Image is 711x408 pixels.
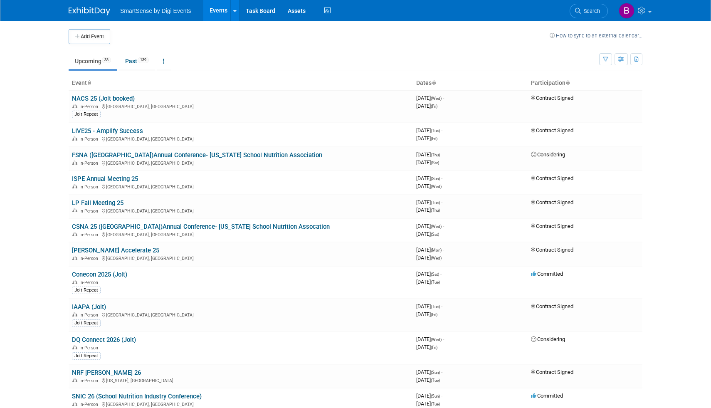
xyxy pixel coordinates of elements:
[531,393,563,399] span: Committed
[72,378,77,382] img: In-Person Event
[72,312,77,317] img: In-Person Event
[431,232,439,237] span: (Sat)
[431,129,440,133] span: (Tue)
[441,393,442,399] span: -
[443,336,444,342] span: -
[416,344,437,350] span: [DATE]
[531,247,573,253] span: Contract Signed
[72,280,77,284] img: In-Person Event
[431,304,440,309] span: (Tue)
[79,312,101,318] span: In-Person
[416,151,442,158] span: [DATE]
[565,79,570,86] a: Sort by Participation Type
[416,279,440,285] span: [DATE]
[79,232,101,237] span: In-Person
[69,76,413,90] th: Event
[443,95,444,101] span: -
[531,199,573,205] span: Contract Signed
[416,401,440,407] span: [DATE]
[416,247,444,253] span: [DATE]
[416,377,440,383] span: [DATE]
[431,394,440,398] span: (Sun)
[72,402,77,406] img: In-Person Event
[72,103,410,109] div: [GEOGRAPHIC_DATA], [GEOGRAPHIC_DATA]
[416,127,442,134] span: [DATE]
[431,312,437,317] span: (Fri)
[72,271,127,278] a: Conecon 2025 (Jolt)
[72,401,410,407] div: [GEOGRAPHIC_DATA], [GEOGRAPHIC_DATA]
[441,303,442,309] span: -
[440,271,442,277] span: -
[443,223,444,229] span: -
[72,345,77,349] img: In-Person Event
[416,393,442,399] span: [DATE]
[138,57,149,63] span: 139
[441,175,442,181] span: -
[431,136,437,141] span: (Fri)
[413,76,528,90] th: Dates
[416,336,444,342] span: [DATE]
[550,32,642,39] a: How to sync to an external calendar...
[531,271,563,277] span: Committed
[72,336,136,344] a: DQ Connect 2026 (Jolt)
[531,223,573,229] span: Contract Signed
[69,53,117,69] a: Upcoming33
[431,378,440,383] span: (Tue)
[431,161,439,165] span: (Sat)
[416,303,442,309] span: [DATE]
[531,175,573,181] span: Contract Signed
[416,369,442,375] span: [DATE]
[531,127,573,134] span: Contract Signed
[72,247,159,254] a: [PERSON_NAME] Accelerate 25
[431,153,440,157] span: (Thu)
[72,255,410,261] div: [GEOGRAPHIC_DATA], [GEOGRAPHIC_DATA]
[441,199,442,205] span: -
[72,104,77,108] img: In-Person Event
[531,369,573,375] span: Contract Signed
[72,223,330,230] a: CSNA 25 ([GEOGRAPHIC_DATA])Annual Conference- [US_STATE] School Nutrition Assocation
[72,199,123,207] a: LP Fall Meeting 25
[72,303,106,311] a: IAAPA (Jolt)
[570,4,608,18] a: Search
[432,79,436,86] a: Sort by Start Date
[431,256,442,260] span: (Wed)
[416,231,439,237] span: [DATE]
[531,95,573,101] span: Contract Signed
[431,345,437,350] span: (Fri)
[416,135,437,141] span: [DATE]
[72,369,141,376] a: NRF [PERSON_NAME] 26
[528,76,642,90] th: Participation
[72,208,77,213] img: In-Person Event
[619,3,634,19] img: Brooke Howes
[69,7,110,15] img: ExhibitDay
[72,207,410,214] div: [GEOGRAPHIC_DATA], [GEOGRAPHIC_DATA]
[72,232,77,236] img: In-Person Event
[72,159,410,166] div: [GEOGRAPHIC_DATA], [GEOGRAPHIC_DATA]
[72,352,101,360] div: Jolt Repeat
[72,287,101,294] div: Jolt Repeat
[79,402,101,407] span: In-Person
[441,151,442,158] span: -
[416,207,440,213] span: [DATE]
[431,176,440,181] span: (Sun)
[79,280,101,285] span: In-Person
[416,159,439,166] span: [DATE]
[72,175,138,183] a: ISPE Annual Meeting 25
[431,370,440,375] span: (Sun)
[72,393,202,400] a: SNIC 26 (School Nutrition Industry Conference)
[79,184,101,190] span: In-Person
[69,29,110,44] button: Add Event
[72,95,135,102] a: NACS 25 (Jolt booked)
[79,378,101,383] span: In-Person
[72,127,143,135] a: LIVE25 - Amplify Success
[431,248,442,252] span: (Mon)
[416,183,442,189] span: [DATE]
[431,272,439,277] span: (Sat)
[416,103,437,109] span: [DATE]
[416,311,437,317] span: [DATE]
[72,231,410,237] div: [GEOGRAPHIC_DATA], [GEOGRAPHIC_DATA]
[72,256,77,260] img: In-Person Event
[72,161,77,165] img: In-Person Event
[431,224,442,229] span: (Wed)
[72,135,410,142] div: [GEOGRAPHIC_DATA], [GEOGRAPHIC_DATA]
